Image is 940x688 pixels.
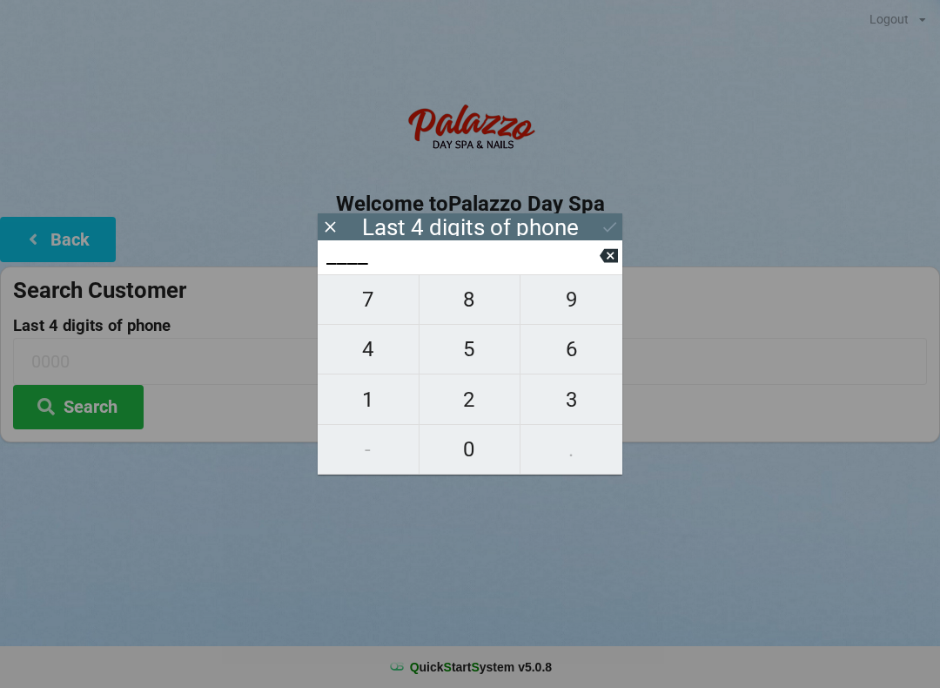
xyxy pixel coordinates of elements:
span: 0 [420,431,520,468]
span: 2 [420,381,520,418]
button: 4 [318,325,420,374]
span: 6 [520,331,622,368]
button: 8 [420,274,521,325]
span: 8 [420,281,520,318]
button: 3 [520,374,622,424]
button: 5 [420,325,521,374]
span: 1 [318,381,419,418]
button: 0 [420,425,521,475]
span: 9 [520,281,622,318]
span: 4 [318,331,419,368]
span: 3 [520,381,622,418]
button: 7 [318,274,420,325]
button: 2 [420,374,521,424]
span: 5 [420,331,520,368]
div: Last 4 digits of phone [362,219,579,236]
button: 1 [318,374,420,424]
button: 9 [520,274,622,325]
button: 6 [520,325,622,374]
span: 7 [318,281,419,318]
